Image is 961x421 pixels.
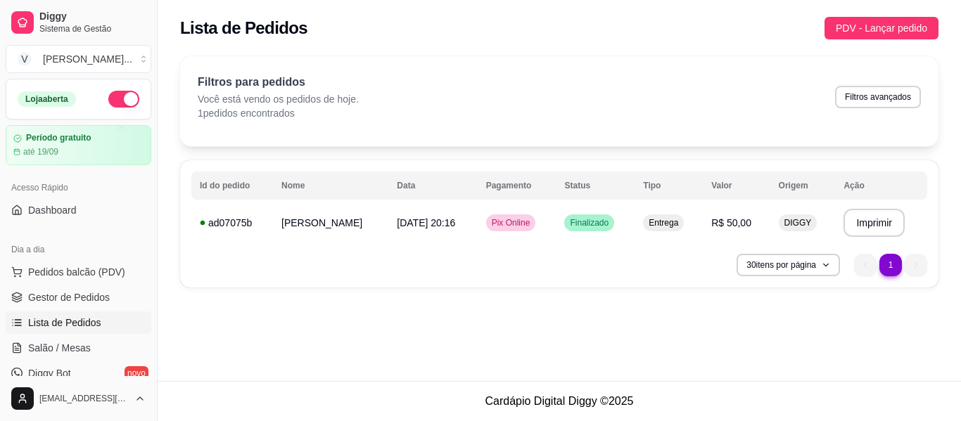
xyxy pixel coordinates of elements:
[847,247,934,283] nav: pagination navigation
[108,91,139,108] button: Alterar Status
[6,6,151,39] a: DiggySistema de Gestão
[198,92,359,106] p: Você está vendo os pedidos de hoje.
[635,171,703,200] th: Tipo
[6,238,151,261] div: Dia a dia
[39,11,146,23] span: Diggy
[6,261,151,283] button: Pedidos balcão (PDV)
[39,23,146,34] span: Sistema de Gestão
[703,171,770,200] th: Valor
[646,217,681,228] span: Entrega
[737,254,840,276] button: 30itens por página
[6,311,151,334] a: Lista de Pedidos
[6,125,151,165] a: Período gratuitoaté 19/09
[835,171,927,200] th: Ação
[39,393,129,404] span: [EMAIL_ADDRESS][DOMAIN_NAME]
[28,316,101,330] span: Lista de Pedidos
[273,203,388,242] td: [PERSON_NAME]
[28,290,110,304] span: Gestor de Pedidos
[6,337,151,359] a: Salão / Mesas
[556,171,635,200] th: Status
[18,91,76,107] div: Loja aberta
[844,209,905,237] button: Imprimir
[6,286,151,309] a: Gestor de Pedidos
[711,217,751,228] span: R$ 50,00
[158,381,961,421] footer: Cardápio Digital Diggy © 2025
[879,254,902,276] li: pagination item 1 active
[6,45,151,73] button: Select a team
[397,217,455,228] span: [DATE] 20:16
[489,217,533,228] span: Pix Online
[835,86,921,108] button: Filtros avançados
[825,17,938,39] button: PDV - Lançar pedido
[198,74,359,91] p: Filtros para pedidos
[782,217,815,228] span: DIGGY
[200,216,265,230] div: ad07075b
[28,203,77,217] span: Dashboard
[26,133,91,143] article: Período gratuito
[18,52,32,66] span: V
[43,52,132,66] div: [PERSON_NAME] ...
[273,171,388,200] th: Nome
[388,171,477,200] th: Data
[28,265,125,279] span: Pedidos balcão (PDV)
[6,176,151,199] div: Acesso Rápido
[6,382,151,415] button: [EMAIL_ADDRESS][DOMAIN_NAME]
[567,217,611,228] span: Finalizado
[191,171,273,200] th: Id do pedido
[28,366,71,380] span: Diggy Bot
[6,362,151,384] a: Diggy Botnovo
[6,199,151,221] a: Dashboard
[28,341,91,355] span: Salão / Mesas
[180,17,307,39] h2: Lista de Pedidos
[770,171,836,200] th: Origem
[23,146,58,157] article: até 19/09
[478,171,556,200] th: Pagamento
[836,20,927,36] span: PDV - Lançar pedido
[198,106,359,120] p: 1 pedidos encontrados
